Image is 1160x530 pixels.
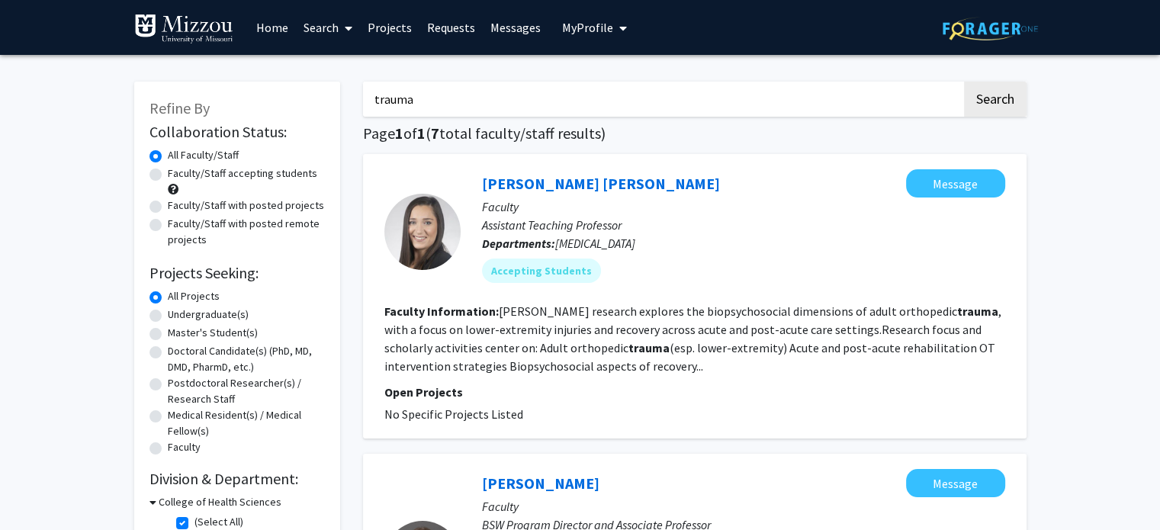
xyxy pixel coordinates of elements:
iframe: Chat [11,461,65,519]
h2: Division & Department: [149,470,325,488]
a: Requests [419,1,483,54]
a: Home [249,1,296,54]
label: All Projects [168,288,220,304]
h3: College of Health Sciences [159,494,281,510]
b: trauma [957,304,998,319]
span: 7 [431,124,439,143]
span: No Specific Projects Listed [384,406,523,422]
input: Search Keywords [363,82,962,117]
button: Message Samantha Shea Lemoins [906,169,1005,198]
b: trauma [628,340,670,355]
label: All Faculty/Staff [168,147,239,163]
img: ForagerOne Logo [943,17,1038,40]
p: Faculty [482,198,1005,216]
label: Faculty/Staff with posted remote projects [168,216,325,248]
label: Medical Resident(s) / Medical Fellow(s) [168,407,325,439]
label: Faculty/Staff with posted projects [168,198,324,214]
span: 1 [417,124,426,143]
span: Refine By [149,98,210,117]
mat-chip: Accepting Students [482,259,601,283]
a: [PERSON_NAME] [482,474,599,493]
h2: Collaboration Status: [149,123,325,141]
span: 1 [395,124,403,143]
h2: Projects Seeking: [149,264,325,282]
label: (Select All) [194,514,243,530]
a: Search [296,1,360,54]
button: Search [964,82,1027,117]
fg-read-more: [PERSON_NAME] research explores the biopsychosocial dimensions of adult orthopedic , with a focus... [384,304,1001,374]
p: Open Projects [384,383,1005,401]
label: Faculty/Staff accepting students [168,165,317,181]
a: Messages [483,1,548,54]
label: Postdoctoral Researcher(s) / Research Staff [168,375,325,407]
b: Faculty Information: [384,304,499,319]
span: [MEDICAL_DATA] [555,236,635,251]
b: Departments: [482,236,555,251]
a: Projects [360,1,419,54]
label: Doctoral Candidate(s) (PhD, MD, DMD, PharmD, etc.) [168,343,325,375]
label: Master's Student(s) [168,325,258,341]
p: Faculty [482,497,1005,516]
h1: Page of ( total faculty/staff results) [363,124,1027,143]
a: [PERSON_NAME] [PERSON_NAME] [482,174,720,193]
button: Message Ashley Givens [906,469,1005,497]
label: Faculty [168,439,201,455]
img: University of Missouri Logo [134,14,233,44]
p: Assistant Teaching Professor [482,216,1005,234]
span: My Profile [562,20,613,35]
label: Undergraduate(s) [168,307,249,323]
